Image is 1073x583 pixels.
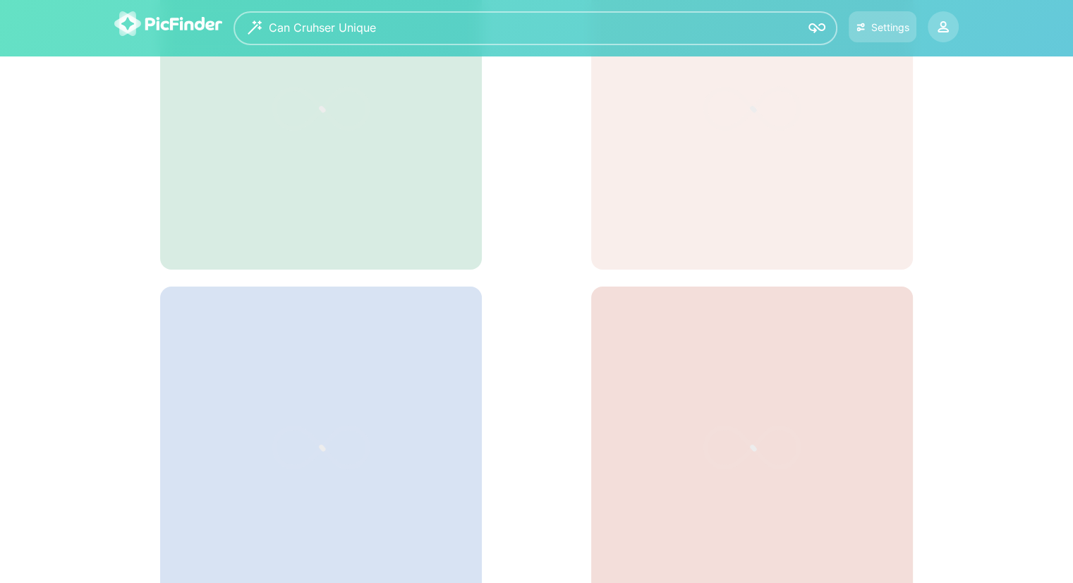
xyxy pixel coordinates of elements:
img: logo-picfinder-white-transparent.svg [114,11,222,36]
img: icon-settings.svg [856,21,866,33]
div: Settings [871,21,909,33]
img: icon-search.svg [808,20,825,37]
button: Settings [849,11,916,42]
img: wizard.svg [248,20,262,35]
